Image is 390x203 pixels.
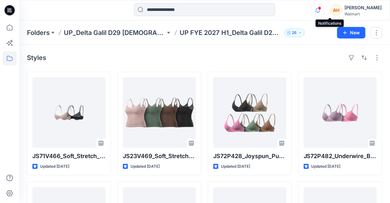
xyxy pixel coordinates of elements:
div: [PERSON_NAME] [345,4,382,12]
a: UP_Delta Galil D29 [DEMOGRAPHIC_DATA] Joyspun Intimates [64,28,165,37]
a: JS72P428_Joyspun_Pushup_Wireless [213,77,286,148]
button: New [337,27,366,38]
div: Walmart [345,12,382,16]
p: Updated [DATE] [311,163,341,170]
a: Folders [27,28,50,37]
p: JS72P482_Underwire_Bra_Double_Pushup_Bra_Lace [304,152,377,161]
a: JS71V466_Soft_Stretch_Lace_Underwire_Bra [32,77,106,148]
p: UP FYE 2027 H1_Delta Galil D29 Joyspun Bras Board [180,28,281,37]
p: JS72P428_Joyspun_Pushup_Wireless [213,152,286,161]
p: JS71V466_Soft_Stretch_Lace_Underwire_Bra [32,152,106,161]
a: JS23V469_Soft_Stretch_Lace_Cami [123,77,196,148]
button: 26 [284,28,305,37]
p: Updated [DATE] [40,163,69,170]
p: 26 [292,29,297,36]
p: JS23V469_Soft_Stretch_Lace_Cami [123,152,196,161]
h4: Styles [27,54,46,62]
p: Updated [DATE] [131,163,160,170]
p: Updated [DATE] [221,163,250,170]
a: JS72P482_Underwire_Bra_Double_Pushup_Bra_Lace [304,77,377,148]
div: AH [331,4,342,16]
